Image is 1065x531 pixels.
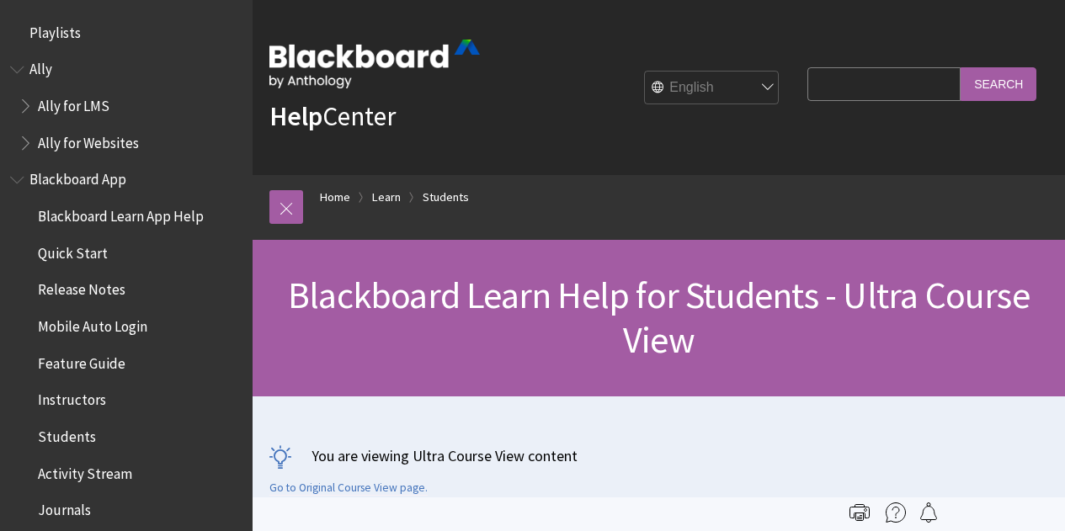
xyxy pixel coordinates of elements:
span: Blackboard Learn App Help [38,202,204,225]
select: Site Language Selector [645,72,780,105]
span: Instructors [38,386,106,409]
a: Learn [372,187,401,208]
a: Students [423,187,469,208]
span: Feature Guide [38,349,125,372]
span: Mobile Auto Login [38,312,147,335]
span: Blackboard Learn Help for Students - Ultra Course View [288,272,1030,363]
nav: Book outline for Anthology Ally Help [10,56,242,157]
span: Students [38,422,96,445]
span: Release Notes [38,276,125,299]
a: Home [320,187,350,208]
span: Quick Start [38,239,108,262]
span: Blackboard App [29,166,126,189]
a: HelpCenter [269,99,396,133]
span: Playlists [29,19,81,41]
strong: Help [269,99,322,133]
span: Activity Stream [38,459,132,482]
input: Search [961,67,1036,100]
img: More help [886,502,906,523]
a: Go to Original Course View page. [269,481,428,496]
nav: Book outline for Playlists [10,19,242,47]
span: Ally for LMS [38,92,109,114]
span: Journals [38,496,91,519]
img: Print [849,502,870,523]
span: Ally [29,56,52,78]
img: Follow this page [919,502,939,523]
span: Ally for Websites [38,129,139,151]
p: You are viewing Ultra Course View content [269,445,1048,466]
img: Blackboard by Anthology [269,40,480,88]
